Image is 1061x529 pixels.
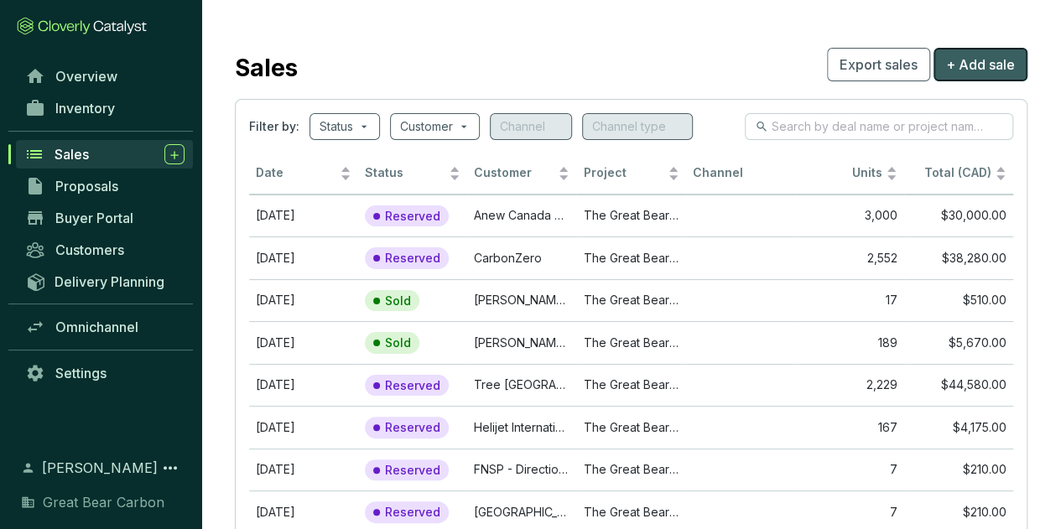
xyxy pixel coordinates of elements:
td: Helijet International Inc [467,406,576,449]
th: Channel [686,153,795,194]
a: Settings [17,359,193,387]
td: The Great Bear (Haida Gwaii) Forest Carbon Project [576,406,685,449]
a: Proposals [17,172,193,200]
td: $30,000.00 [904,194,1013,237]
span: Delivery Planning [55,273,164,290]
span: Export sales [840,54,918,75]
h2: Sales [235,50,298,86]
th: Customer [467,153,576,194]
td: The Great Bear (Haida Gwaii) Forest Carbon Project [576,449,685,491]
p: Reserved [385,251,440,266]
button: + Add sale [934,48,1027,81]
td: CarbonZero [467,236,576,279]
td: Sep 11 2025 [249,364,358,407]
span: Omnichannel [55,319,138,335]
td: $4,175.00 [904,406,1013,449]
td: The Great Bear (Haida Gwaii) Forest Carbon Project [576,364,685,407]
td: The Great Bear (Haida Gwaii) Forest Carbon Project [576,321,685,364]
td: 2,229 [795,364,904,407]
th: Date [249,153,358,194]
td: $210.00 [904,449,1013,491]
a: Sales [16,140,193,169]
td: 3,000 [795,194,904,237]
td: Aug 14 2025 [249,321,358,364]
a: Overview [17,62,193,91]
td: The Great Bear (Haida Gwaii) Forest Carbon Project [576,236,685,279]
td: 189 [795,321,904,364]
td: Tree Canada [467,364,576,407]
span: Customer [474,165,554,181]
span: Customers [55,241,124,258]
a: Omnichannel [17,313,193,341]
p: Reserved [385,378,440,393]
p: Reserved [385,463,440,478]
td: The Great Bear (Haida Gwaii) Forest Carbon Project [576,279,685,322]
span: Inventory [55,100,115,117]
span: Filter by: [249,118,299,135]
td: 2,552 [795,236,904,279]
td: The Great Bear (North and Central-Mid Coast) Forest Carbon Project [576,194,685,237]
p: Sold [385,335,411,350]
td: $510.00 [904,279,1013,322]
td: 7 [795,449,904,491]
a: Delivery Planning [17,267,193,295]
span: Buyer Portal [55,210,133,226]
td: $5,670.00 [904,321,1013,364]
td: Aug 28 2025 [249,449,358,491]
span: [PERSON_NAME] [42,458,158,478]
a: Buyer Portal [17,204,193,232]
span: Sales [55,146,89,163]
th: Status [358,153,467,194]
td: Ostrom Climate [467,321,576,364]
p: Sold [385,293,411,309]
span: Great Bear Carbon [43,492,164,512]
span: Settings [55,365,107,381]
button: Export sales [827,48,930,81]
span: Overview [55,68,117,85]
td: $44,580.00 [904,364,1013,407]
td: Sep 18 2025 [249,194,358,237]
td: Anew Canada ULC [467,194,576,237]
span: + Add sale [946,54,1015,75]
td: $38,280.00 [904,236,1013,279]
input: Search by deal name or project name... [772,117,988,136]
p: Reserved [385,209,440,224]
a: Inventory [17,94,193,122]
td: Sep 18 2025 [249,236,358,279]
th: Project [576,153,685,194]
span: Project [583,165,663,181]
td: Aug 14 2025 [249,279,358,322]
p: Reserved [385,505,440,520]
span: Total (CAD) [924,165,991,179]
span: Units [802,165,882,181]
a: Customers [17,236,193,264]
td: 167 [795,406,904,449]
span: Status [365,165,445,181]
th: Units [795,153,904,194]
span: Date [256,165,336,181]
p: Reserved [385,420,440,435]
span: Proposals [55,178,118,194]
td: Sep 05 2025 [249,406,358,449]
td: Ostrom Climate [467,279,576,322]
td: 17 [795,279,904,322]
td: FNSP - Direction FinancièRe [467,449,576,491]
